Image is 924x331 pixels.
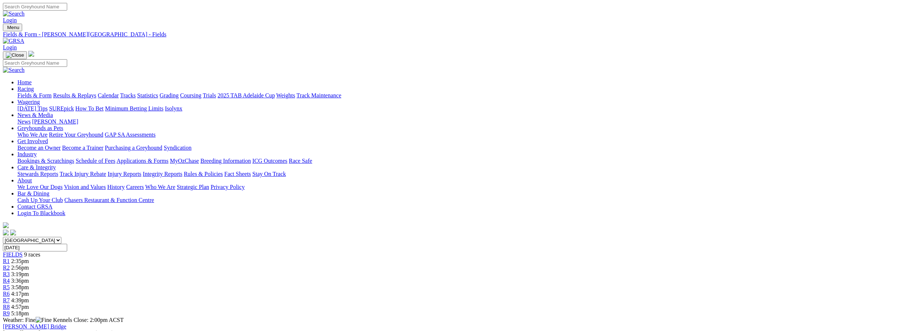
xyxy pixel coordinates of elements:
a: News [17,118,30,125]
span: 5:18pm [11,310,29,316]
div: About [17,184,921,190]
div: News & Media [17,118,921,125]
span: Weather: Fine [3,317,53,323]
a: GAP SA Assessments [105,132,156,138]
a: Fields & Form - [PERSON_NAME][GEOGRAPHIC_DATA] - Fields [3,31,921,38]
span: Kennels Close: 2:00pm ACST [53,317,123,323]
span: 2:35pm [11,258,29,264]
a: Care & Integrity [17,164,56,170]
span: 3:36pm [11,278,29,284]
a: R5 [3,284,10,290]
a: Weights [276,92,295,98]
a: Bookings & Scratchings [17,158,74,164]
a: Login [3,44,17,51]
a: Vision and Values [64,184,106,190]
a: 2025 TAB Adelaide Cup [217,92,275,98]
a: Wagering [17,99,40,105]
a: Login [3,17,17,23]
a: Injury Reports [107,171,141,177]
img: logo-grsa-white.png [28,51,34,57]
a: Rules & Policies [184,171,223,177]
div: Get Involved [17,145,921,151]
a: R7 [3,297,10,303]
a: Privacy Policy [211,184,245,190]
img: Search [3,11,25,17]
a: Minimum Betting Limits [105,105,163,112]
a: Chasers Restaurant & Function Centre [64,197,154,203]
div: Racing [17,92,921,99]
img: twitter.svg [10,230,16,235]
a: We Love Our Dogs [17,184,62,190]
button: Toggle navigation [3,51,27,59]
a: Track Injury Rebate [60,171,106,177]
a: Stewards Reports [17,171,58,177]
img: GRSA [3,38,24,44]
a: R2 [3,265,10,271]
a: Home [17,79,32,85]
button: Toggle navigation [3,24,22,31]
img: Fine [36,317,52,323]
a: Racing [17,86,34,92]
a: R6 [3,291,10,297]
a: History [107,184,125,190]
a: Tracks [120,92,136,98]
a: Purchasing a Greyhound [105,145,162,151]
div: Wagering [17,105,921,112]
a: Calendar [98,92,119,98]
input: Search [3,3,67,11]
a: Industry [17,151,37,157]
a: Track Maintenance [297,92,341,98]
a: How To Bet [76,105,104,112]
a: About [17,177,32,183]
a: [PERSON_NAME] [32,118,78,125]
div: Bar & Dining [17,197,921,203]
input: Select date [3,244,67,251]
div: Industry [17,158,921,164]
span: R9 [3,310,10,316]
img: facebook.svg [3,230,9,235]
a: Who We Are [145,184,175,190]
a: Stay On Track [252,171,286,177]
a: Coursing [180,92,202,98]
a: Strategic Plan [177,184,209,190]
a: R1 [3,258,10,264]
a: ICG Outcomes [252,158,287,164]
a: [PERSON_NAME] Bridge [3,323,66,330]
a: Login To Blackbook [17,210,65,216]
input: Search [3,59,67,67]
div: Greyhounds as Pets [17,132,921,138]
span: 3:19pm [11,271,29,277]
a: Greyhounds as Pets [17,125,63,131]
a: R3 [3,271,10,277]
a: Results & Replays [53,92,96,98]
span: 4:17pm [11,291,29,297]
img: logo-grsa-white.png [3,222,9,228]
a: Careers [126,184,144,190]
a: Applications & Forms [117,158,168,164]
span: 4:57pm [11,304,29,310]
span: 2:56pm [11,265,29,271]
a: Syndication [164,145,191,151]
a: [DATE] Tips [17,105,48,112]
a: News & Media [17,112,53,118]
a: FIELDS [3,251,23,258]
a: Race Safe [289,158,312,164]
a: Isolynx [165,105,182,112]
a: Breeding Information [200,158,251,164]
a: Fact Sheets [224,171,251,177]
img: Search [3,67,25,73]
img: Close [6,52,24,58]
a: SUREpick [49,105,74,112]
a: R4 [3,278,10,284]
a: Become an Owner [17,145,61,151]
a: MyOzChase [170,158,199,164]
a: Who We Are [17,132,48,138]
